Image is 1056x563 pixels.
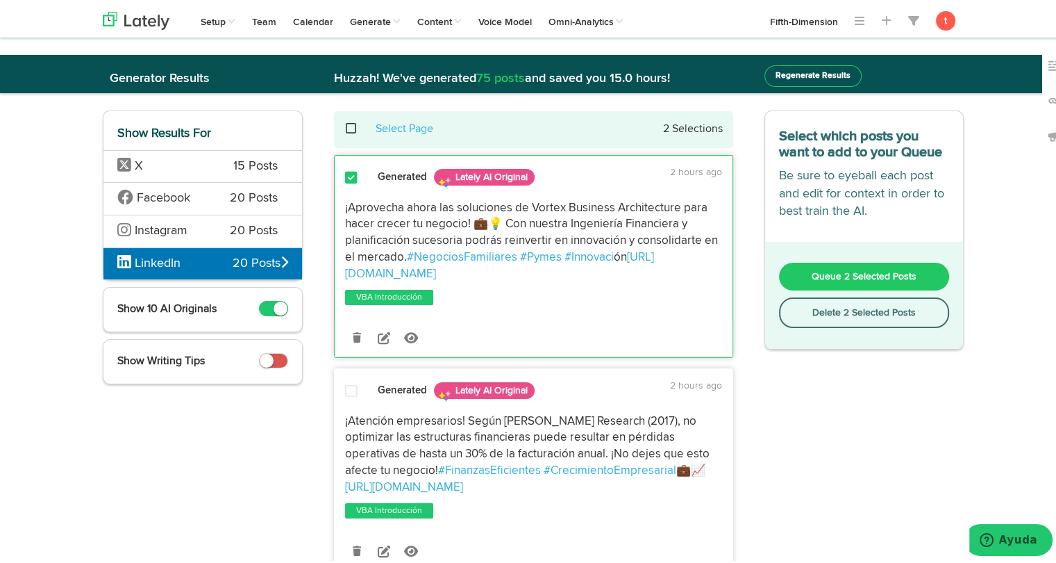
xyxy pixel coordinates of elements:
[230,187,278,205] span: 20 Posts
[812,269,916,279] span: Queue 2 Selected Posts
[117,301,217,312] span: Show 10 AI Originals
[670,378,722,388] time: 2 hours ago
[324,70,744,83] h2: Huzzah! We've generated and saved you 15.0 hours!
[437,386,451,400] img: sparkles.png
[135,254,181,267] span: LinkedIn
[137,189,190,202] span: Facebook
[434,166,535,183] span: Lately AI Original
[779,260,950,288] button: Queue 2 Selected Posts
[135,222,187,234] span: Instagram
[378,169,427,179] strong: Generated
[969,521,1053,556] iframe: Abre un widget desde donde se puede obtener más información
[233,155,278,173] span: 15 Posts
[117,353,205,364] span: Show Writing Tips
[476,70,525,82] span: 75 posts
[135,157,143,170] span: X
[437,173,451,187] img: sparkles.png
[438,462,541,474] a: #FinanzasEficientes
[434,380,535,396] span: Lately AI Original
[353,288,425,302] a: VBA Introducción
[544,462,676,474] a: #CrecimientoEmpresarial
[376,121,433,132] a: Select Page
[663,121,723,132] small: 2 Selections
[614,249,627,261] span: ón
[117,124,211,137] span: Show Results For
[764,63,862,84] button: Regenerate Results
[345,479,463,491] a: [URL][DOMAIN_NAME]
[103,70,303,83] h2: Generator Results
[407,249,517,261] a: #NegociosFamiliares
[676,462,705,474] span: 💼📈
[233,252,288,270] span: 20 Posts
[564,249,614,261] a: #Innovaci
[936,8,955,28] button: t
[345,249,654,277] a: [URL][DOMAIN_NAME]
[353,501,425,515] a: VBA Introducción
[230,220,278,238] span: 20 Posts
[378,382,427,393] strong: Generated
[779,165,950,218] p: Be sure to eyeball each post and edit for context in order to best train the AI.
[779,122,950,158] h3: Select which posts you want to add to your Queue
[520,249,562,261] a: #Pymes
[345,413,712,474] span: ¡Atención empresarios! Según [PERSON_NAME] Research (2017), no optimizar las estructuras financie...
[345,199,721,261] span: ¡Aprovecha ahora las soluciones de Vortex Business Architecture para hacer crecer tu negocio! 💼💡 ...
[103,9,169,27] img: logo_lately_bg_light.svg
[779,295,950,325] button: Delete 2 Selected Posts
[670,165,722,174] time: 2 hours ago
